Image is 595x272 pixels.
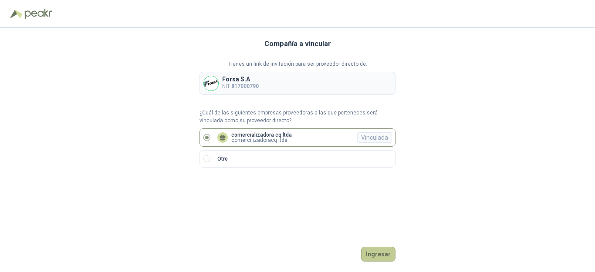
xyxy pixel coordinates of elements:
[217,155,228,163] p: Otro
[199,60,396,68] p: Tienes un link de invitación para ser proveedor directo de:
[231,138,292,143] p: comercilizadoracq ltda
[10,10,23,18] img: Logo
[24,9,52,19] img: Peakr
[222,76,259,82] p: Forsa S.A
[204,76,218,91] img: Company Logo
[357,132,392,143] div: Vinculada
[361,247,396,262] button: Ingresar
[231,132,292,138] p: comercializadora cq ltda
[231,83,259,89] b: 817000790
[199,109,396,125] p: ¿Cuál de las siguientes empresas proveedoras a las que perteneces será vinculada como su proveedo...
[264,38,331,50] h3: Compañía a vincular
[222,82,259,91] p: NIT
